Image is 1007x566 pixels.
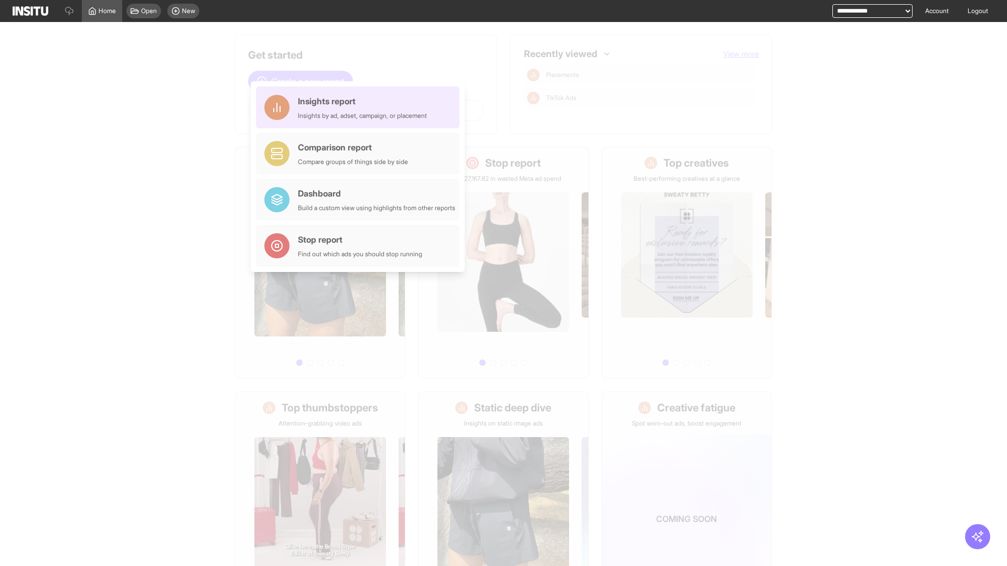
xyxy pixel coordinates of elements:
[298,112,427,120] div: Insights by ad, adset, campaign, or placement
[182,7,195,15] span: New
[298,250,422,258] div: Find out which ads you should stop running
[298,95,427,107] div: Insights report
[13,6,48,16] img: Logo
[298,158,408,166] div: Compare groups of things side by side
[298,187,455,200] div: Dashboard
[298,233,422,246] div: Stop report
[99,7,116,15] span: Home
[141,7,157,15] span: Open
[298,204,455,212] div: Build a custom view using highlights from other reports
[298,141,408,154] div: Comparison report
